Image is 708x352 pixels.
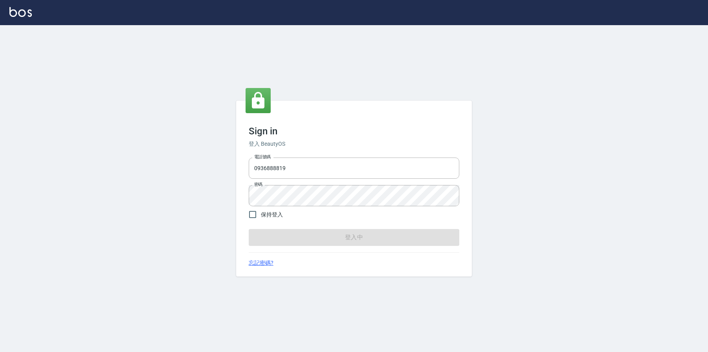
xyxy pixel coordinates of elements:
h6: 登入 BeautyOS [249,140,459,148]
span: 保持登入 [261,211,283,219]
img: Logo [9,7,32,17]
h3: Sign in [249,126,459,137]
label: 電話號碼 [254,154,271,160]
a: 忘記密碼? [249,259,273,267]
label: 密碼 [254,181,262,187]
